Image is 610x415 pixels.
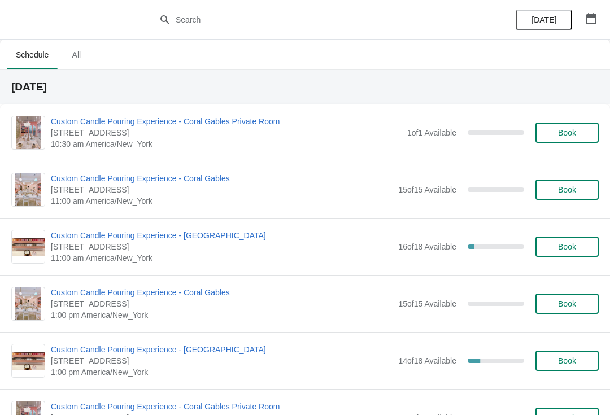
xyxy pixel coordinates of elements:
span: 15 of 15 Available [398,299,456,308]
span: Custom Candle Pouring Experience - [GEOGRAPHIC_DATA] [51,344,393,355]
span: Custom Candle Pouring Experience - Coral Gables Private Room [51,401,402,412]
span: Book [558,299,576,308]
span: Custom Candle Pouring Experience - [GEOGRAPHIC_DATA] [51,230,393,241]
span: Custom Candle Pouring Experience - Coral Gables Private Room [51,116,402,127]
span: 11:00 am America/New_York [51,195,393,207]
span: Custom Candle Pouring Experience - Coral Gables [51,287,393,298]
button: Book [535,123,599,143]
span: Book [558,128,576,137]
span: Schedule [7,45,58,65]
span: Book [558,185,576,194]
img: Custom Candle Pouring Experience - Fort Lauderdale | 914 East Las Olas Boulevard, Fort Lauderdale... [12,238,45,256]
input: Search [175,10,457,30]
span: [STREET_ADDRESS] [51,127,402,138]
span: [STREET_ADDRESS] [51,184,393,195]
button: Book [535,237,599,257]
img: Custom Candle Pouring Experience - Coral Gables | 154 Giralda Avenue, Coral Gables, FL, USA | 11:... [15,173,42,206]
button: Book [535,294,599,314]
span: Custom Candle Pouring Experience - Coral Gables [51,173,393,184]
span: 16 of 18 Available [398,242,456,251]
span: 10:30 am America/New_York [51,138,402,150]
span: All [62,45,90,65]
span: [DATE] [531,15,556,24]
span: 1 of 1 Available [407,128,456,137]
span: 15 of 15 Available [398,185,456,194]
span: Book [558,356,576,365]
button: Book [535,180,599,200]
span: 1:00 pm America/New_York [51,309,393,321]
span: 14 of 18 Available [398,356,456,365]
img: Custom Candle Pouring Experience - Fort Lauderdale | 914 East Las Olas Boulevard, Fort Lauderdale... [12,352,45,370]
span: Book [558,242,576,251]
span: 1:00 pm America/New_York [51,366,393,378]
span: [STREET_ADDRESS] [51,298,393,309]
button: Book [535,351,599,371]
span: 11:00 am America/New_York [51,252,393,264]
h2: [DATE] [11,81,599,93]
button: [DATE] [516,10,572,30]
span: [STREET_ADDRESS] [51,355,393,366]
span: [STREET_ADDRESS] [51,241,393,252]
img: Custom Candle Pouring Experience - Coral Gables Private Room | 154 Giralda Avenue, Coral Gables, ... [16,116,41,149]
img: Custom Candle Pouring Experience - Coral Gables | 154 Giralda Avenue, Coral Gables, FL, USA | 1:0... [15,287,42,320]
